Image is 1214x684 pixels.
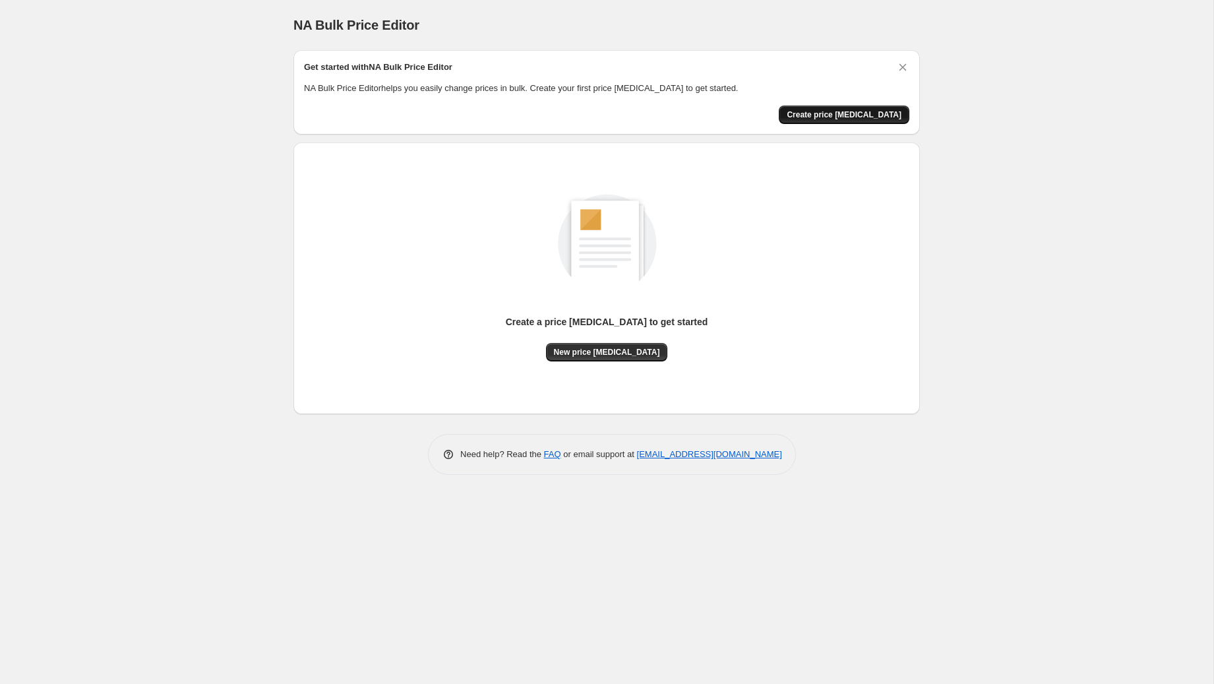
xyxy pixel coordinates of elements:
[544,449,561,459] a: FAQ
[304,82,909,95] p: NA Bulk Price Editor helps you easily change prices in bulk. Create your first price [MEDICAL_DAT...
[546,343,668,361] button: New price [MEDICAL_DATA]
[779,106,909,124] button: Create price change job
[304,61,452,74] h2: Get started with NA Bulk Price Editor
[293,18,419,32] span: NA Bulk Price Editor
[637,449,782,459] a: [EMAIL_ADDRESS][DOMAIN_NAME]
[460,449,544,459] span: Need help? Read the
[506,315,708,328] p: Create a price [MEDICAL_DATA] to get started
[896,61,909,74] button: Dismiss card
[787,109,901,120] span: Create price [MEDICAL_DATA]
[561,449,637,459] span: or email support at
[554,347,660,358] span: New price [MEDICAL_DATA]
